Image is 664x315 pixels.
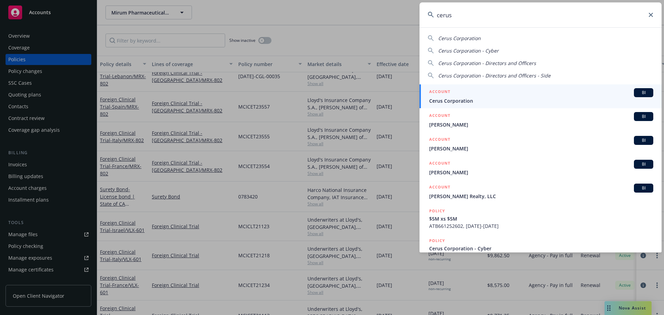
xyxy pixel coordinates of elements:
h5: ACCOUNT [429,184,450,192]
span: [PERSON_NAME] [429,145,653,152]
a: POLICYCerus Corporation - CyberLA20CYRZ061EAIC, [DATE]-[DATE] [419,233,662,263]
span: [PERSON_NAME] Realty, LLC [429,193,653,200]
h5: ACCOUNT [429,136,450,144]
span: Cerus Corporation - Cyber [438,47,499,54]
span: Cerus Corporation [438,35,481,41]
span: Cerus Corporation - Cyber [429,245,653,252]
h5: ACCOUNT [429,112,450,120]
span: LA20CYRZ061EAIC, [DATE]-[DATE] [429,252,653,259]
span: BI [637,137,651,143]
h5: ACCOUNT [429,160,450,168]
a: ACCOUNTBI[PERSON_NAME] Realty, LLC [419,180,662,204]
a: ACCOUNTBICerus Corporation [419,84,662,108]
span: BI [637,90,651,96]
span: Cerus Corporation - Directors and Officers [438,60,536,66]
span: ATB661252602, [DATE]-[DATE] [429,222,653,230]
a: ACCOUNTBI[PERSON_NAME] [419,132,662,156]
span: BI [637,185,651,191]
span: BI [637,161,651,167]
h5: ACCOUNT [429,88,450,96]
a: POLICY$5M xs $5MATB661252602, [DATE]-[DATE] [419,204,662,233]
input: Search... [419,2,662,27]
h5: POLICY [429,237,445,244]
a: ACCOUNTBI[PERSON_NAME] [419,108,662,132]
h5: POLICY [429,207,445,214]
span: [PERSON_NAME] [429,169,653,176]
span: Cerus Corporation [429,97,653,104]
a: ACCOUNTBI[PERSON_NAME] [419,156,662,180]
span: $5M xs $5M [429,215,653,222]
span: [PERSON_NAME] [429,121,653,128]
span: Cerus Corporation - Directors and Officers - Side [438,72,551,79]
span: BI [637,113,651,120]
